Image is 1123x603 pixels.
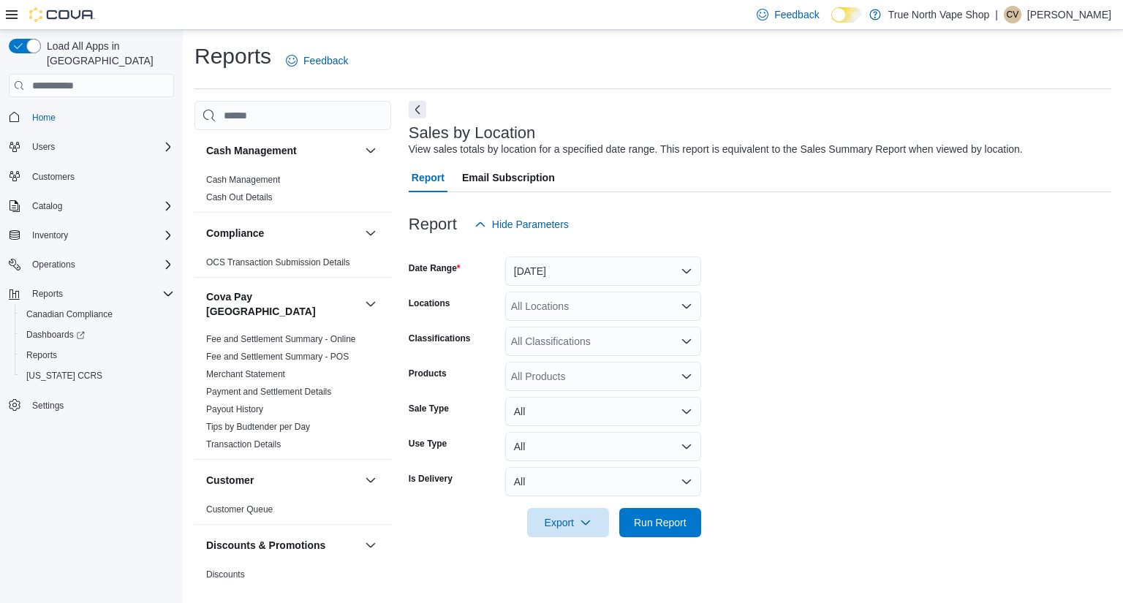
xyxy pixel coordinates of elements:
[831,7,862,23] input: Dark Mode
[3,196,180,216] button: Catalog
[362,471,379,489] button: Customer
[3,284,180,304] button: Reports
[505,467,701,496] button: All
[206,289,359,319] button: Cova Pay [GEOGRAPHIC_DATA]
[20,306,118,323] a: Canadian Compliance
[505,397,701,426] button: All
[3,106,180,127] button: Home
[206,333,356,345] span: Fee and Settlement Summary - Online
[409,333,471,344] label: Classifications
[206,569,245,580] span: Discounts
[20,306,174,323] span: Canadian Compliance
[206,421,310,433] span: Tips by Budtender per Day
[26,370,102,382] span: [US_STATE] CCRS
[505,257,701,286] button: [DATE]
[206,404,263,414] a: Payout History
[26,227,74,244] button: Inventory
[469,210,575,239] button: Hide Parameters
[409,403,449,414] label: Sale Type
[32,230,68,241] span: Inventory
[26,349,57,361] span: Reports
[194,254,391,277] div: Compliance
[409,297,450,309] label: Locations
[206,504,273,515] span: Customer Queue
[888,6,990,23] p: True North Vape Shop
[206,569,245,580] a: Discounts
[206,504,273,515] a: Customer Queue
[206,352,349,362] a: Fee and Settlement Summary - POS
[194,330,391,459] div: Cova Pay [GEOGRAPHIC_DATA]
[681,300,692,312] button: Open list of options
[206,538,325,553] h3: Discounts & Promotions
[462,163,555,192] span: Email Subscription
[634,515,687,530] span: Run Report
[26,329,85,341] span: Dashboards
[26,197,174,215] span: Catalog
[362,295,379,313] button: Cova Pay [GEOGRAPHIC_DATA]
[206,226,264,240] h3: Compliance
[206,538,359,553] button: Discounts & Promotions
[26,396,174,414] span: Settings
[20,367,174,384] span: Washington CCRS
[409,101,426,118] button: Next
[26,138,61,156] button: Users
[536,508,600,537] span: Export
[32,200,62,212] span: Catalog
[206,473,359,488] button: Customer
[409,216,457,233] h3: Report
[26,285,174,303] span: Reports
[527,508,609,537] button: Export
[9,100,174,454] nav: Complex example
[362,224,379,242] button: Compliance
[194,501,391,524] div: Customer
[995,6,998,23] p: |
[1007,6,1019,23] span: cv
[409,368,447,379] label: Products
[32,259,75,270] span: Operations
[15,325,180,345] a: Dashboards
[20,346,174,364] span: Reports
[3,395,180,416] button: Settings
[409,438,447,450] label: Use Type
[409,473,453,485] label: Is Delivery
[26,256,174,273] span: Operations
[206,368,285,380] span: Merchant Statement
[3,254,180,275] button: Operations
[26,227,174,244] span: Inventory
[32,400,64,412] span: Settings
[409,262,461,274] label: Date Range
[206,174,280,186] span: Cash Management
[681,371,692,382] button: Open list of options
[206,257,350,268] a: OCS Transaction Submission Details
[206,226,359,240] button: Compliance
[26,285,69,303] button: Reports
[206,422,310,432] a: Tips by Budtender per Day
[206,387,331,397] a: Payment and Settlement Details
[303,53,348,68] span: Feedback
[26,397,69,414] a: Settings
[32,141,55,153] span: Users
[26,197,68,215] button: Catalog
[194,171,391,212] div: Cash Management
[492,217,569,232] span: Hide Parameters
[3,137,180,157] button: Users
[206,334,356,344] a: Fee and Settlement Summary - Online
[206,473,254,488] h3: Customer
[194,42,271,71] h1: Reports
[15,304,180,325] button: Canadian Compliance
[681,335,692,347] button: Open list of options
[41,39,174,68] span: Load All Apps in [GEOGRAPHIC_DATA]
[26,138,174,156] span: Users
[206,192,273,202] a: Cash Out Details
[774,7,819,22] span: Feedback
[26,167,174,186] span: Customers
[206,386,331,398] span: Payment and Settlement Details
[362,142,379,159] button: Cash Management
[206,175,280,185] a: Cash Management
[362,536,379,554] button: Discounts & Promotions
